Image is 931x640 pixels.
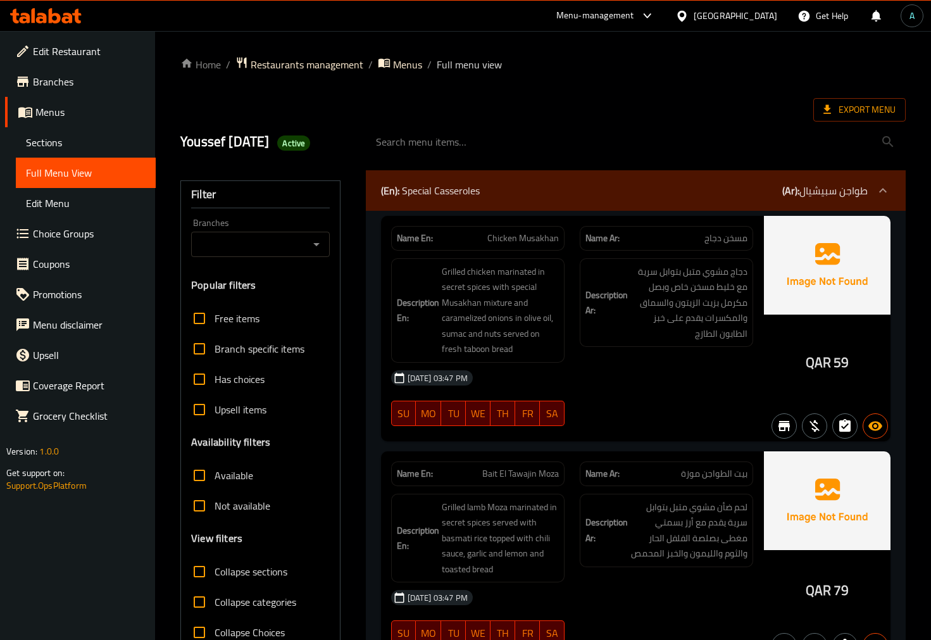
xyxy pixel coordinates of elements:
[180,57,221,72] a: Home
[33,317,146,332] span: Menu disclaimer
[909,9,915,23] span: A
[215,594,296,610] span: Collapse categories
[482,467,559,480] span: Bait El Tawajin Moza
[33,287,146,302] span: Promotions
[704,232,747,245] span: مسخن دجاج
[215,341,304,356] span: Branch specific items
[215,311,259,326] span: Free items
[490,401,515,426] button: TH
[437,57,502,72] span: Full menu view
[16,127,156,158] a: Sections
[694,9,777,23] div: [GEOGRAPHIC_DATA]
[33,226,146,241] span: Choice Groups
[26,135,146,150] span: Sections
[5,279,156,310] a: Promotions
[16,188,156,218] a: Edit Menu
[191,181,329,208] div: Filter
[416,401,441,426] button: MO
[782,183,868,198] p: طواجن سبيشيال
[832,413,858,439] button: Not has choices
[191,435,270,449] h3: Availability filters
[630,264,747,342] span: دجاج مشوي متبل بتوابل سرية مع خليط مسخن خاص وبصل مكرمل بزيت الزيتون والسماق والمكسرات يقدم على خب...
[834,578,849,603] span: 79
[5,218,156,249] a: Choice Groups
[5,370,156,401] a: Coverage Report
[5,249,156,279] a: Coupons
[277,135,310,151] div: Active
[378,56,422,73] a: Menus
[215,564,287,579] span: Collapse sections
[33,44,146,59] span: Edit Restaurant
[585,232,620,245] strong: Name Ar:
[630,499,747,562] span: لحم ضأن مشوي متبل بتوابل سرية يقدم مع أرز بسمتي مغطى بصلصة الفلفل الحار والثوم والليمون والخبز ال...
[556,8,634,23] div: Menu-management
[381,183,480,198] p: Special Casseroles
[180,132,350,151] h2: Youssef [DATE]
[35,104,146,120] span: Menus
[782,181,799,200] b: (Ar):
[403,592,473,604] span: [DATE] 03:47 PM
[191,531,242,546] h3: View filters
[26,165,146,180] span: Full Menu View
[366,170,906,211] div: (En): Special Casseroles(Ar):طواجن سبيشيال
[215,402,266,417] span: Upsell items
[215,498,270,513] span: Not available
[427,57,432,72] li: /
[6,443,37,460] span: Version:
[764,216,890,315] img: Ae5nvW7+0k+MAAAAAElFTkSuQmCC
[585,515,628,546] strong: Description Ar:
[5,340,156,370] a: Upsell
[391,401,416,426] button: SU
[397,523,439,554] strong: Description En:
[834,350,849,375] span: 59
[515,401,540,426] button: FR
[393,57,422,72] span: Menus
[33,378,146,393] span: Coverage Report
[397,232,433,245] strong: Name En:
[26,196,146,211] span: Edit Menu
[540,401,565,426] button: SA
[16,158,156,188] a: Full Menu View
[5,97,156,127] a: Menus
[215,468,253,483] span: Available
[381,181,399,200] b: (En):
[520,405,535,423] span: FR
[366,126,906,158] input: search
[397,467,433,480] strong: Name En:
[5,36,156,66] a: Edit Restaurant
[421,405,436,423] span: MO
[403,372,473,384] span: [DATE] 03:47 PM
[215,625,285,640] span: Collapse Choices
[806,350,831,375] span: QAR
[681,467,747,480] span: بيت الطواجن موزة
[466,401,490,426] button: WE
[442,264,559,357] span: Grilled chicken marinated in secret spices with special Musakhan mixture and caramelized onions i...
[496,405,510,423] span: TH
[368,57,373,72] li: /
[6,465,65,481] span: Get support on:
[5,401,156,431] a: Grocery Checklist
[6,477,87,494] a: Support.OpsPlatform
[39,443,59,460] span: 1.0.0
[585,287,628,318] strong: Description Ar:
[33,256,146,272] span: Coupons
[308,235,325,253] button: Open
[191,278,329,292] h3: Popular filters
[33,408,146,424] span: Grocery Checklist
[251,57,363,72] span: Restaurants management
[813,98,906,122] span: Export Menu
[585,467,620,480] strong: Name Ar:
[823,102,896,118] span: Export Menu
[397,405,411,423] span: SU
[397,295,439,326] strong: Description En:
[441,401,466,426] button: TU
[5,310,156,340] a: Menu disclaimer
[277,137,310,149] span: Active
[215,372,265,387] span: Has choices
[442,499,559,577] span: Grilled lamb Moza marinated in secret spices served with basmati rice topped with chili sauce, ga...
[33,348,146,363] span: Upsell
[806,578,831,603] span: QAR
[802,413,827,439] button: Purchased item
[235,56,363,73] a: Restaurants management
[180,56,906,73] nav: breadcrumb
